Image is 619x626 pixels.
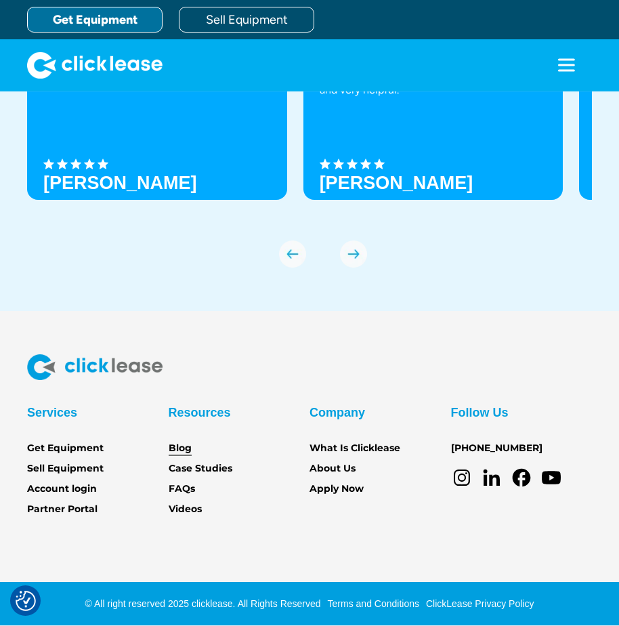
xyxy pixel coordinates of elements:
[340,241,367,268] div: next slide
[309,482,364,497] a: Apply Now
[43,173,197,193] h3: [PERSON_NAME]
[27,7,163,33] a: Get Equipment
[540,39,592,91] div: menu
[451,441,542,456] a: [PHONE_NUMBER]
[85,597,321,610] div: © All right reserved 2025 clicklease. All Rights Reserved
[169,502,202,517] a: Videos
[16,591,36,611] button: Consent Preferences
[27,461,104,476] a: Sell Equipment
[16,591,36,611] img: Revisit consent button
[169,402,231,423] div: Resources
[309,441,400,456] a: What Is Clicklease
[98,159,108,169] img: Black star icon
[451,402,509,423] div: Follow Us
[84,159,95,169] img: Black star icon
[340,241,367,268] img: arrow Icon
[374,159,385,169] img: Black star icon
[27,354,163,380] img: Clicklease logo
[309,461,356,476] a: About Us
[360,159,371,169] img: Black star icon
[279,241,306,268] img: arrow Icon
[279,241,306,268] div: previous slide
[27,441,104,456] a: Get Equipment
[423,598,534,609] a: ClickLease Privacy Policy
[333,159,344,169] img: Black star icon
[169,461,232,476] a: Case Studies
[70,159,81,169] img: Black star icon
[320,173,473,193] strong: [PERSON_NAME]
[57,159,68,169] img: Black star icon
[27,502,98,517] a: Partner Portal
[347,159,358,169] img: Black star icon
[43,159,54,169] img: Black star icon
[169,441,192,456] a: Blog
[27,482,97,497] a: Account login
[27,51,163,79] a: home
[27,51,163,79] img: Clicklease logo
[309,402,365,423] div: Company
[169,482,195,497] a: FAQs
[27,402,77,423] div: Services
[320,159,330,169] img: Black star icon
[324,598,419,609] a: Terms and Conditions
[179,7,314,33] a: Sell Equipment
